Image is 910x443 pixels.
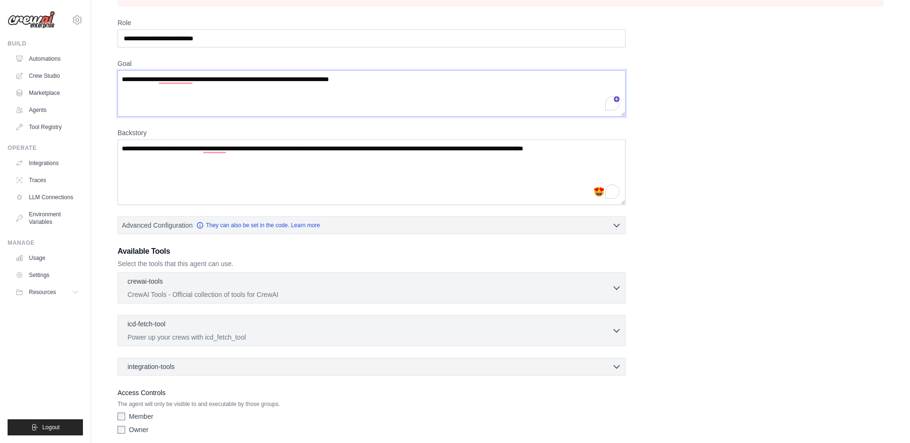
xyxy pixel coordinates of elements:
[11,250,83,266] a: Usage
[11,51,83,66] a: Automations
[118,387,626,398] label: Access Controls
[129,425,148,434] label: Owner
[127,319,165,329] p: icd-fetch-tool
[118,70,626,117] textarea: To enrich screen reader interactions, please activate Accessibility in Grammarly extension settings
[118,400,626,408] p: The agent will only be visible to and executable by those groups.
[118,246,626,257] h3: Available Tools
[122,221,192,230] span: Advanced Configuration
[11,268,83,283] a: Settings
[122,277,621,299] button: crewai-tools CrewAI Tools - Official collection of tools for CrewAI
[11,190,83,205] a: LLM Connections
[11,285,83,300] button: Resources
[118,139,626,205] textarea: To enrich screen reader interactions, please activate Accessibility in Grammarly extension settings
[8,239,83,247] div: Manage
[118,18,626,28] label: Role
[11,68,83,83] a: Crew Studio
[118,59,626,68] label: Goal
[11,173,83,188] a: Traces
[122,319,621,342] button: icd-fetch-tool Power up your crews with icd_fetch_tool
[127,332,612,342] p: Power up your crews with icd_fetch_tool
[127,277,163,286] p: crewai-tools
[11,120,83,135] a: Tool Registry
[129,412,153,421] label: Member
[8,40,83,47] div: Build
[11,207,83,230] a: Environment Variables
[8,144,83,152] div: Operate
[122,362,621,371] button: integration-tools
[127,290,612,299] p: CrewAI Tools - Official collection of tools for CrewAI
[118,259,626,268] p: Select the tools that this agent can use.
[118,128,626,138] label: Backstory
[11,85,83,101] a: Marketplace
[196,221,320,229] a: They can also be set in the code. Learn more
[11,156,83,171] a: Integrations
[8,11,55,29] img: Logo
[118,217,625,234] button: Advanced Configuration They can also be set in the code. Learn more
[11,102,83,118] a: Agents
[8,419,83,435] button: Logout
[127,362,175,371] span: integration-tools
[29,288,56,296] span: Resources
[42,424,60,431] span: Logout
